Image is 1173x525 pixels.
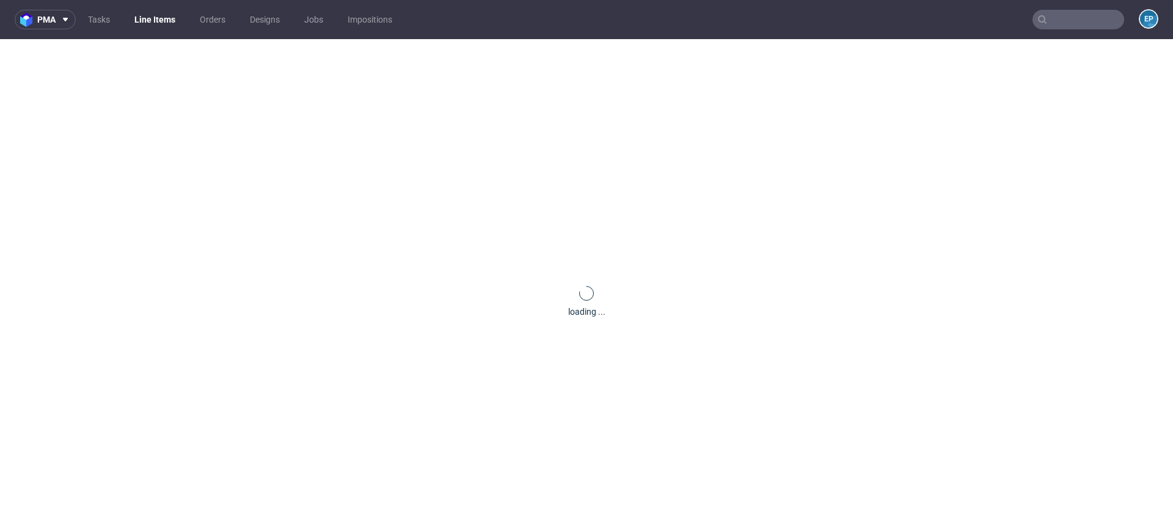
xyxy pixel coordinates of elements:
button: pma [15,10,76,29]
a: Orders [192,10,233,29]
a: Jobs [297,10,331,29]
a: Designs [243,10,287,29]
div: loading ... [568,306,605,318]
a: Tasks [81,10,117,29]
span: pma [37,15,56,24]
figcaption: EP [1140,10,1157,28]
a: Line Items [127,10,183,29]
a: Impositions [340,10,400,29]
img: logo [20,13,37,27]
